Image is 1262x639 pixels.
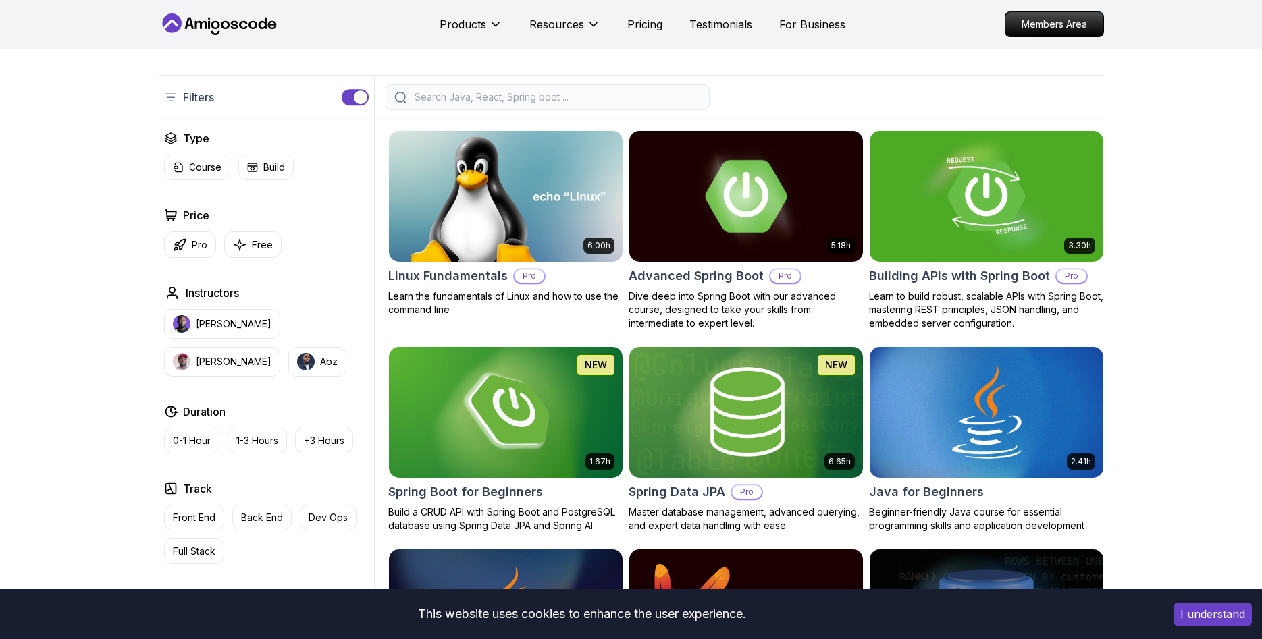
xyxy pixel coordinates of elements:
[412,90,701,104] input: Search Java, React, Spring boot ...
[869,346,1104,532] a: Java for Beginners card2.41hJava for BeginnersBeginner-friendly Java course for essential program...
[388,130,623,316] a: Linux Fundamentals card6.00hLinux FundamentalsProLearn the fundamentals of Linux and how to use t...
[196,355,271,368] p: [PERSON_NAME]
[189,161,221,174] p: Course
[629,505,864,532] p: Master database management, advanced querying, and expert data handling with ease
[236,434,278,447] p: 1-3 Hours
[196,317,271,331] p: [PERSON_NAME]
[173,545,215,558] p: Full Stack
[173,315,190,333] img: instructor img
[164,538,224,564] button: Full Stack
[869,267,1050,285] h2: Building APIs with Spring Boot
[529,16,584,32] p: Resources
[829,456,851,467] p: 6.65h
[297,353,315,370] img: instructor img
[869,482,984,501] h2: Java for Beginners
[309,511,348,524] p: Dev Ops
[689,16,752,32] a: Testimonials
[869,289,1104,330] p: Learn to build robust, scalable APIs with Spring Boot, mastering REST principles, JSON handling, ...
[241,511,283,524] p: Back End
[589,456,610,467] p: 1.67h
[183,89,214,105] p: Filters
[629,482,725,501] h2: Spring Data JPA
[623,128,868,265] img: Advanced Spring Boot card
[388,267,508,285] h2: Linux Fundamentals
[388,505,623,532] p: Build a CRUD API with Spring Boot and PostgreSQL database using Spring Data JPA and Spring AI
[186,285,239,301] h2: Instructors
[173,434,211,447] p: 0-1 Hour
[1057,269,1086,283] p: Pro
[388,289,623,316] p: Learn the fundamentals of Linux and how to use the command line
[869,505,1104,532] p: Beginner-friendly Java course for essential programming skills and application development
[320,355,338,368] p: Abz
[629,267,764,285] h2: Advanced Spring Boot
[173,353,190,370] img: instructor img
[779,16,845,32] a: For Business
[389,131,623,262] img: Linux Fundamentals card
[869,130,1104,330] a: Building APIs with Spring Boot card3.30hBuilding APIs with Spring BootProLearn to build robust, s...
[515,269,544,283] p: Pro
[629,347,863,478] img: Spring Data JPA card
[183,207,209,223] h2: Price
[238,155,294,180] button: Build
[770,269,800,283] p: Pro
[529,16,600,43] button: Resources
[183,404,226,420] h2: Duration
[388,346,623,532] a: Spring Boot for Beginners card1.67hNEWSpring Boot for BeginnersBuild a CRUD API with Spring Boot ...
[232,505,292,530] button: Back End
[164,505,224,530] button: Front End
[252,238,273,252] p: Free
[388,482,543,501] h2: Spring Boot for Beginners
[870,131,1103,262] img: Building APIs with Spring Boot card
[164,347,280,377] button: instructor img[PERSON_NAME]
[183,130,209,146] h2: Type
[587,240,610,251] p: 6.00h
[732,485,762,499] p: Pro
[173,511,215,524] p: Front End
[831,240,851,251] p: 5.18h
[629,130,864,330] a: Advanced Spring Boot card5.18hAdvanced Spring BootProDive deep into Spring Boot with our advanced...
[263,161,285,174] p: Build
[183,480,212,497] h2: Track
[1068,240,1091,251] p: 3.30h
[10,599,1153,629] div: This website uses cookies to enhance the user experience.
[1071,456,1091,467] p: 2.41h
[164,231,216,258] button: Pro
[389,347,623,478] img: Spring Boot for Beginners card
[1174,603,1252,626] button: Accept cookies
[304,434,344,447] p: +3 Hours
[1005,11,1104,37] a: Members Area
[228,428,287,453] button: 1-3 Hours
[440,16,502,43] button: Products
[627,16,662,32] a: Pricing
[825,358,847,372] p: NEW
[164,309,280,339] button: instructor img[PERSON_NAME]
[440,16,486,32] p: Products
[288,347,346,377] button: instructor imgAbz
[164,155,230,180] button: Course
[585,358,607,372] p: NEW
[629,289,864,330] p: Dive deep into Spring Boot with our advanced course, designed to take your skills from intermedia...
[224,231,282,258] button: Free
[300,505,357,530] button: Dev Ops
[1005,12,1103,36] p: Members Area
[192,238,207,252] p: Pro
[629,346,864,532] a: Spring Data JPA card6.65hNEWSpring Data JPAProMaster database management, advanced querying, and ...
[295,428,353,453] button: +3 Hours
[870,347,1103,478] img: Java for Beginners card
[164,428,219,453] button: 0-1 Hour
